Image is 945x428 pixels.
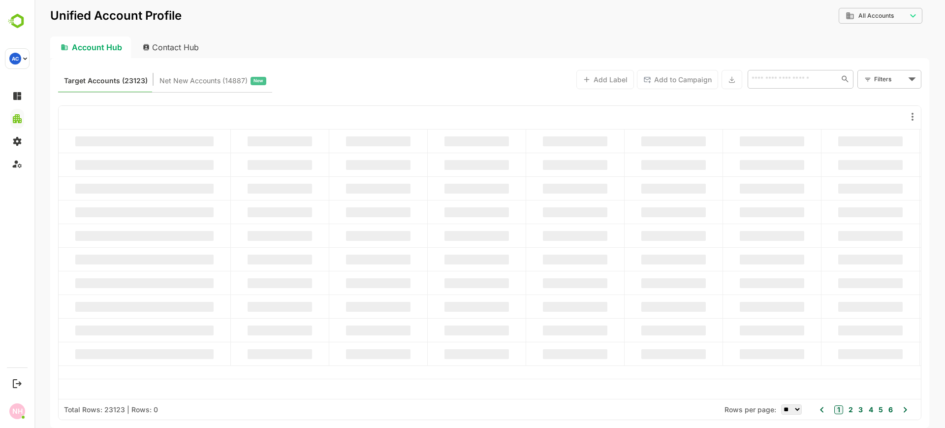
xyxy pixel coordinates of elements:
span: All Accounts [824,12,859,19]
button: 5 [842,404,849,415]
button: Add to Campaign [602,70,684,89]
button: 4 [832,404,839,415]
div: All Accounts [804,6,888,26]
span: New [219,74,229,87]
button: 1 [800,405,809,414]
div: All Accounts [811,11,872,20]
div: Filters [840,74,871,84]
p: Unified Account Profile [16,10,147,22]
span: Known accounts you’ve identified to target - imported from CRM, Offline upload, or promoted from ... [30,74,113,87]
div: Newly surfaced ICP-fit accounts from Intent, Website, LinkedIn, and other engagement signals. [125,74,232,87]
span: Rows per page: [690,405,742,414]
span: Net New Accounts ( 14887 ) [125,74,213,87]
div: Filters [839,69,887,90]
button: 6 [851,404,858,415]
img: BambooboxLogoMark.f1c84d78b4c51b1a7b5f700c9845e183.svg [5,12,30,31]
button: 3 [821,404,828,415]
div: Account Hub [16,36,96,58]
button: 2 [812,404,819,415]
div: Contact Hub [100,36,173,58]
button: Add Label [542,70,599,89]
div: Total Rows: 23123 | Rows: 0 [30,405,124,414]
button: Logout [10,377,24,390]
div: AC [9,53,21,65]
div: NH [9,403,25,419]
